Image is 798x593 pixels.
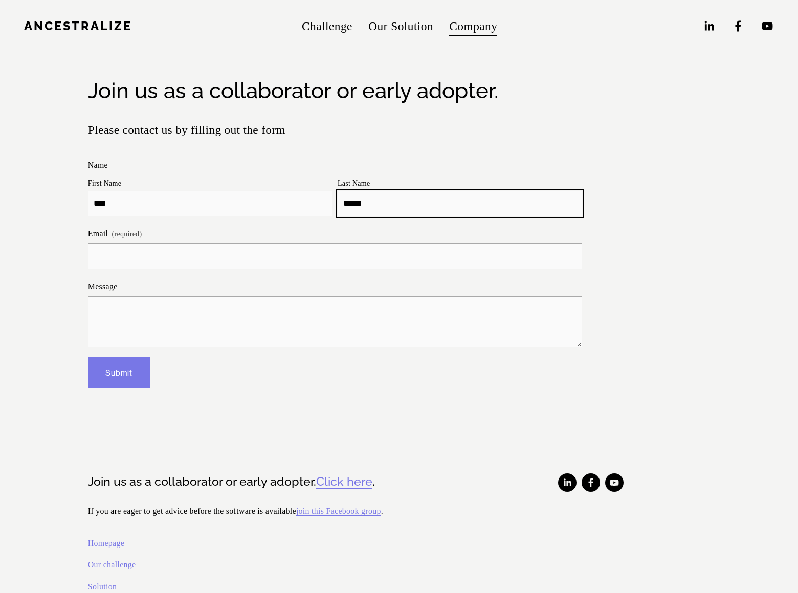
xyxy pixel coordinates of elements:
h3: Join us as a collaborator or early adopter. . [88,473,454,490]
a: LinkedIn [558,473,577,492]
span: Email [88,226,108,241]
div: Last Name [338,177,582,191]
span: Message [88,280,118,294]
a: Facebook [731,19,745,33]
a: Our Solution [368,14,433,38]
a: YouTube [605,473,624,492]
span: Company [449,15,497,37]
p: Please contact us by filling out the form [88,119,710,141]
span: (required) [112,227,142,240]
p: If you are eager to get advice before the software is available . [88,504,454,519]
span: Submit [105,368,132,378]
a: YouTube [761,19,774,33]
button: SubmitSubmit [88,357,150,388]
a: Our challenge [88,558,136,573]
a: join this Facebook group [296,504,381,519]
a: Click here [316,473,372,490]
a: Facebook [582,473,600,492]
a: LinkedIn [702,19,716,33]
a: Homepage [88,536,124,551]
div: First Name [88,177,332,191]
a: folder dropdown [449,14,497,38]
a: Ancestralize [24,19,132,33]
span: Name [88,158,108,173]
a: Challenge [302,14,352,38]
h2: Join us as a collaborator or early adopter. [88,77,710,105]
